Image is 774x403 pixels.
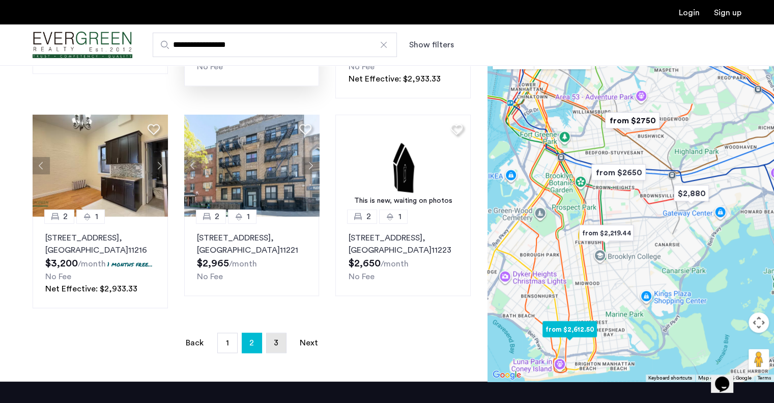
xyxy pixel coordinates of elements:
button: Next apartment [151,157,168,174]
span: 1 [95,210,98,223]
span: No Fee [45,273,71,281]
span: No Fee [348,63,374,71]
span: 3 [274,339,278,347]
span: $2,965 [197,258,229,268]
span: No Fee [197,63,223,71]
span: Net Effective: $2,933.33 [45,285,137,293]
p: [STREET_ADDRESS] 11216 [45,232,155,256]
a: Back [185,333,205,353]
span: 2 [63,210,68,223]
a: 21[STREET_ADDRESS], [GEOGRAPHIC_DATA]11221No Fee [184,217,320,296]
button: Next apartment [302,157,319,174]
button: Drag Pegman onto the map to open Street View [749,349,769,369]
span: No Fee [197,273,223,281]
img: 2010_638485458974745088.jpeg [33,115,168,217]
div: $2,880 [666,178,717,209]
span: 2 [249,335,254,351]
a: Cazamio Logo [33,26,132,64]
img: 3_638330844220542015.jpeg [184,115,320,217]
div: from $2650 [583,157,654,188]
span: Net Effective: $2,933.33 [348,75,440,83]
span: 1 [247,210,250,223]
div: from $2,612.50 [534,314,605,345]
a: 21[STREET_ADDRESS], [GEOGRAPHIC_DATA]112161 months free...No FeeNet Effective: $2,933.33 [33,217,168,308]
span: 1 [398,210,401,223]
iframe: chat widget [711,362,743,393]
span: 2 [215,210,219,223]
sub: /month [78,260,106,268]
p: [STREET_ADDRESS] 11221 [197,232,307,256]
a: Login [679,9,700,17]
button: Previous apartment [184,157,202,174]
sub: /month [229,260,257,268]
a: Terms (opens in new tab) [758,374,771,382]
a: 21[STREET_ADDRESS], [GEOGRAPHIC_DATA]11223No Fee [335,217,471,296]
img: 2.gif [335,115,471,217]
a: Registration [714,9,741,17]
nav: Pagination [33,333,471,353]
div: This is new, waiting on photos [340,196,466,206]
span: No Fee [348,273,374,281]
span: 1 [226,339,229,347]
a: Next [299,333,319,353]
sub: /month [380,260,408,268]
p: 1 months free... [107,260,153,268]
button: Keyboard shortcuts [648,374,692,382]
span: $3,200 [45,258,78,268]
input: Apartment Search [153,33,397,57]
p: [STREET_ADDRESS] 11223 [348,232,458,256]
button: Show or hide filters [409,39,454,51]
img: Google [490,368,524,382]
button: Previous apartment [33,157,50,174]
span: Map data ©2025 Google [698,375,752,381]
div: from $2,219.44 [571,218,642,249]
a: This is new, waiting on photos [335,115,471,217]
a: Open this area in Google Maps (opens a new window) [490,368,524,382]
div: from $2750 [597,105,668,136]
span: 2 [366,210,370,223]
button: Map camera controls [749,312,769,333]
span: $2,650 [348,258,380,268]
img: logo [33,26,132,64]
